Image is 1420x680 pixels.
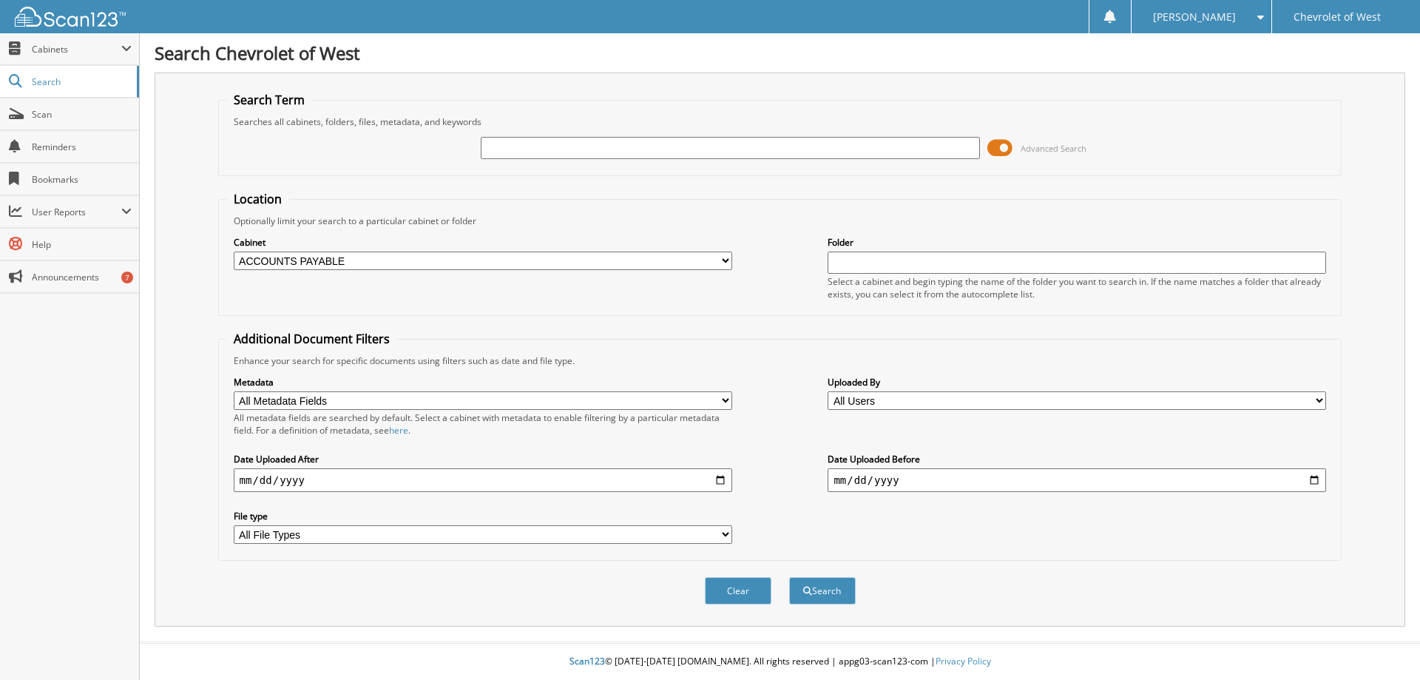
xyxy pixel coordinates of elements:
[226,354,1334,367] div: Enhance your search for specific documents using filters such as date and file type.
[389,424,408,437] a: here
[226,92,312,108] legend: Search Term
[234,468,732,492] input: start
[226,331,397,347] legend: Additional Document Filters
[32,43,121,55] span: Cabinets
[1153,13,1236,21] span: [PERSON_NAME]
[234,411,732,437] div: All metadata fields are searched by default. Select a cabinet with metadata to enable filtering b...
[234,453,732,465] label: Date Uploaded After
[789,577,856,605] button: Search
[140,644,1420,680] div: © [DATE]-[DATE] [DOMAIN_NAME]. All rights reserved | appg03-scan123-com |
[226,215,1334,227] div: Optionally limit your search to a particular cabinet or folder
[1294,13,1381,21] span: Chevrolet of West
[32,75,129,88] span: Search
[936,655,991,667] a: Privacy Policy
[1346,609,1420,680] iframe: Chat Widget
[234,236,732,249] label: Cabinet
[226,191,289,207] legend: Location
[828,468,1326,492] input: end
[226,115,1334,128] div: Searches all cabinets, folders, files, metadata, and keywords
[569,655,605,667] span: Scan123
[32,141,132,153] span: Reminders
[32,173,132,186] span: Bookmarks
[32,206,121,218] span: User Reports
[828,376,1326,388] label: Uploaded By
[234,376,732,388] label: Metadata
[32,108,132,121] span: Scan
[15,7,126,27] img: scan123-logo-white.svg
[705,577,771,605] button: Clear
[828,236,1326,249] label: Folder
[155,41,1405,65] h1: Search Chevrolet of West
[121,272,133,283] div: 7
[234,510,732,522] label: File type
[32,271,132,283] span: Announcements
[828,275,1326,300] div: Select a cabinet and begin typing the name of the folder you want to search in. If the name match...
[1021,143,1086,154] span: Advanced Search
[828,453,1326,465] label: Date Uploaded Before
[32,238,132,251] span: Help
